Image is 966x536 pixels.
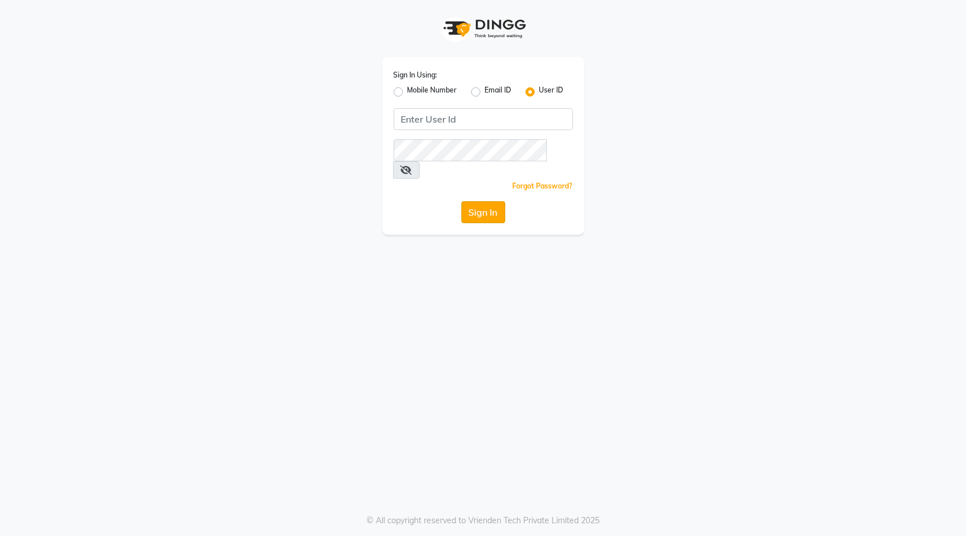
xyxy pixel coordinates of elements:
[539,85,564,99] label: User ID
[394,70,438,80] label: Sign In Using:
[394,139,547,161] input: Username
[437,12,530,46] img: logo1.svg
[408,85,457,99] label: Mobile Number
[461,201,505,223] button: Sign In
[485,85,512,99] label: Email ID
[394,108,573,130] input: Username
[513,182,573,190] a: Forgot Password?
